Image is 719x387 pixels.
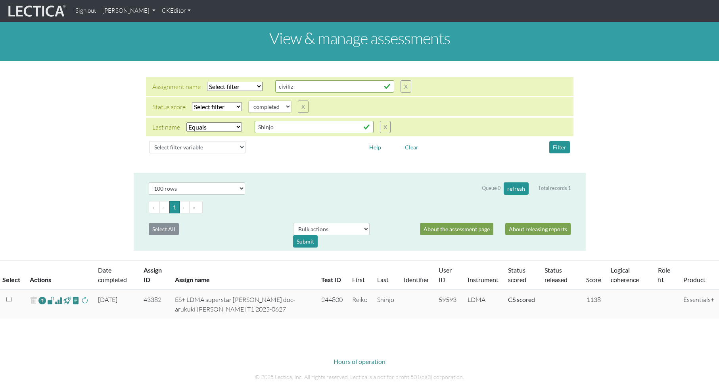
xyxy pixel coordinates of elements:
button: X [401,80,411,93]
button: X [380,121,391,133]
a: Reopen [38,295,46,306]
a: About the assessment page [420,223,493,235]
span: delete [30,295,37,306]
div: Last name [152,122,180,132]
button: Go to page 1 [169,201,180,213]
th: Assign name [170,261,316,290]
span: view [72,296,80,305]
a: [PERSON_NAME] [99,3,159,19]
span: view [47,296,55,305]
button: refresh [504,182,529,195]
a: Hours of operation [334,358,385,365]
div: Queue 0 Total records 1 [482,182,571,195]
p: © 2025 Lectica, Inc. All rights reserved. Lectica is a not for profit 501(c)(3) corporation. [140,373,580,381]
td: [DATE] [93,290,139,319]
div: Assignment name [152,82,201,91]
a: About releasing reports [505,223,571,235]
a: User ID [439,266,452,283]
a: Instrument [468,276,499,283]
a: Identifier [404,276,429,283]
td: ES+ LDMA superstar [PERSON_NAME] doc-arukuki [PERSON_NAME] T1 2025-0627 [170,290,316,319]
a: CKEditor [159,3,194,19]
td: Reiko [347,290,372,319]
a: First [352,276,365,283]
a: Score [586,276,601,283]
td: 43382 [139,290,171,319]
td: 244800 [316,290,347,319]
td: Shinjo [372,290,399,319]
td: LDMA [463,290,503,319]
a: Status released [545,266,568,283]
td: Essentials+ [679,290,719,319]
button: Clear [401,141,422,153]
a: Help [366,143,385,150]
a: Completed = assessment has been completed; CS scored = assessment has been CLAS scored; LS scored... [508,296,535,303]
td: 59593 [434,290,463,319]
a: Date completed [98,266,127,283]
th: Assign ID [139,261,171,290]
div: Submit [293,235,318,248]
a: Role fit [658,266,670,283]
a: Product [683,276,706,283]
button: Filter [549,141,570,153]
a: Last [377,276,389,283]
span: Analyst score [55,296,62,305]
th: Actions [25,261,93,290]
a: Logical coherence [611,266,639,283]
button: Help [366,141,385,153]
span: view [63,296,71,305]
span: rescore [81,296,88,305]
img: lecticalive [6,4,66,19]
th: Test ID [316,261,347,290]
a: Sign out [72,3,99,19]
ul: Pagination [149,201,571,213]
button: X [298,101,309,113]
button: Select All [149,223,179,235]
div: Status score [152,102,186,112]
a: Status scored [508,266,526,283]
span: 1138 [587,296,601,304]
